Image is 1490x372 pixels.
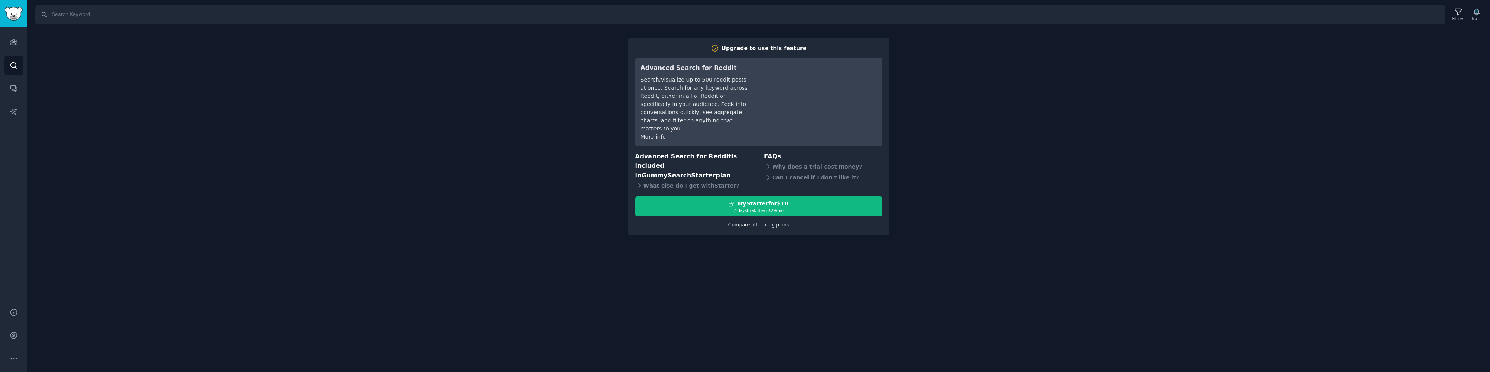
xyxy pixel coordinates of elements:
input: Search Keyword [35,5,1445,24]
span: GummySearch Starter [641,172,716,179]
div: Upgrade to use this feature [722,44,807,52]
div: Can I cancel if I don't like it? [764,172,882,183]
button: TryStarterfor$107 daystrial, then $29/mo [635,196,882,216]
a: Compare all pricing plans [728,222,789,228]
iframe: YouTube video player [761,63,877,122]
h3: FAQs [764,152,882,162]
img: GummySearch logo [5,7,23,21]
h3: Advanced Search for Reddit [641,63,750,73]
h3: Advanced Search for Reddit is included in plan [635,152,754,181]
div: What else do I get with Starter ? [635,180,754,191]
div: Why does a trial cost money? [764,161,882,172]
div: 7 days trial, then $ 29 /mo [636,208,882,213]
div: Filters [1452,16,1464,21]
a: More info [641,134,666,140]
div: Try Starter for $10 [737,200,788,208]
div: Search/visualize up to 500 reddit posts at once. Search for any keyword across Reddit, either in ... [641,76,750,133]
